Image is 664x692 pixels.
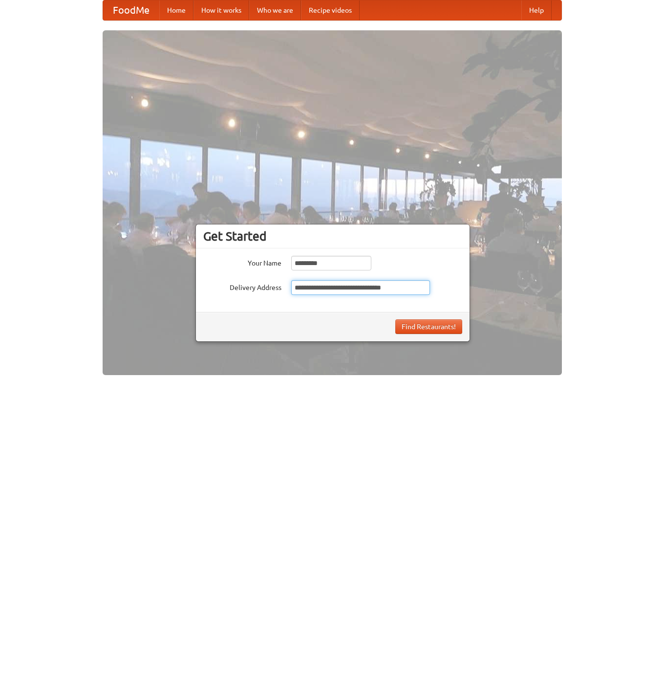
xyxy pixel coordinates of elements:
a: FoodMe [103,0,159,20]
a: Help [521,0,552,20]
a: Recipe videos [301,0,360,20]
a: How it works [193,0,249,20]
button: Find Restaurants! [395,319,462,334]
a: Home [159,0,193,20]
label: Your Name [203,256,281,268]
h3: Get Started [203,229,462,244]
a: Who we are [249,0,301,20]
label: Delivery Address [203,280,281,292]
